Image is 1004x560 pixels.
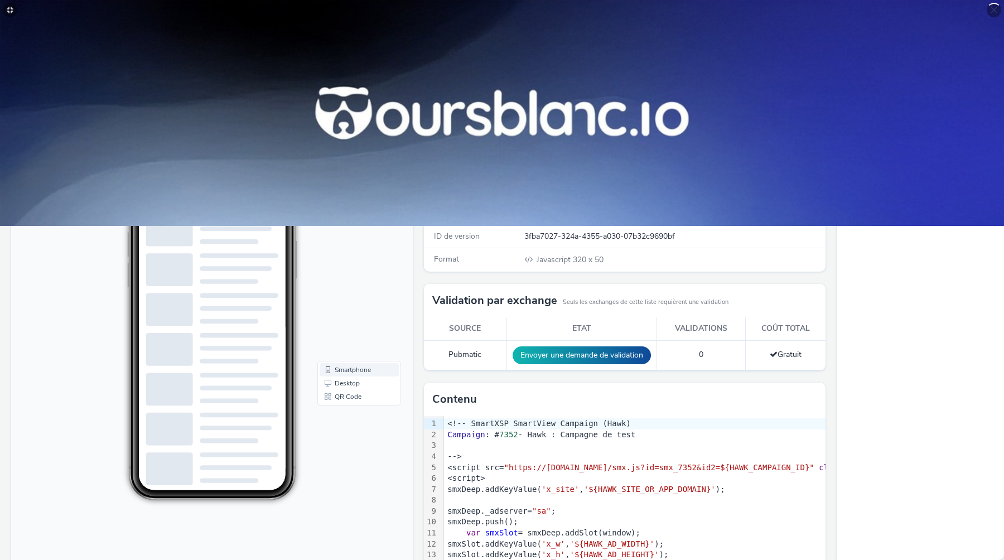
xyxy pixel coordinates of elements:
div: smxSlot.addKeyValue( , ); [444,539,952,550]
div: 3 [424,440,438,451]
small: Seuls les exchanges de cette liste requièrent une validation [563,298,728,307]
li: Smartphone [308,231,388,244]
span: "https://[DOMAIN_NAME]/smx.js?id=smx_7352&id2=${HAWK_CAMPAIGN_ID}" [504,463,814,472]
span: "sa" [532,506,551,515]
span: class [819,463,842,472]
button: Envoyer une demande de validation [513,346,651,364]
span: ID de version [434,231,480,242]
div: 8 [424,495,438,506]
div: 5 [424,462,438,474]
span: Format [434,254,459,264]
span: 0 [699,349,703,360]
th: Source [424,317,506,340]
span: Javascript [537,254,573,265]
div: 3fba7027-324a-4355-a030-07b32c9690bf [524,231,824,242]
span: Campaign [447,430,485,439]
div: smxDeep.addKeyValue( , ); [444,484,952,495]
td: Pubmatic [424,340,506,370]
span: 'x_h' [542,550,565,559]
div: : # - Hawk : Campagne de test [444,429,952,441]
div: 1 [424,418,438,429]
span: var [466,528,480,537]
span: 'x_site' [542,485,579,494]
div: 10 [424,516,438,528]
div: 12 [424,539,438,550]
div: <script src= = >< [444,462,952,474]
div: <script> [444,473,952,484]
span: QR Code [324,261,350,268]
h3: Validation par exchange [432,292,557,309]
div: 9 [424,506,438,517]
span: 'x_w' [542,539,565,548]
span: 13:08 [139,43,152,49]
span: 320 x 50 [535,254,604,265]
div: 4 [424,451,438,462]
div: 11 [424,528,438,539]
th: Coût total [746,317,826,340]
h3: Contenu [432,391,477,408]
li: Desktop [308,244,388,258]
span: '${HAWK_AD_WIDTH}' [569,539,654,548]
span: Smartphone [324,234,360,241]
div: = smxDeep.addSlot(window); [444,528,952,539]
li: QR Code [308,258,388,271]
span: Gratuit [770,349,802,360]
span: smxSlot [485,528,518,537]
div: 7 [424,484,438,495]
span: '${HAWK_AD_HEIGHT}' [569,550,659,559]
div: <!-- SmartXSP SmartView Campaign (Hawk) [444,418,952,429]
th: Validations [657,317,745,340]
div: smxDeep._adserver= ; [444,506,952,517]
div: 2 [424,429,438,441]
div: smxDeep.push(); [444,516,952,528]
th: Etat [506,317,657,340]
span: Desktop [324,248,349,254]
div: --> [444,451,952,462]
div: 6 [424,473,438,484]
span: '${HAWK_SITE_OR_APP_DOMAIN}' [584,485,716,494]
span: 7352 [499,430,518,439]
